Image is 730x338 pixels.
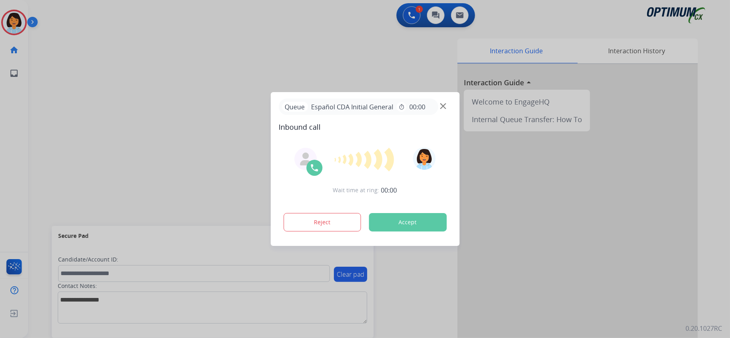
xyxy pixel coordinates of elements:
[413,147,436,170] img: avatar
[398,104,404,110] mat-icon: timer
[369,213,447,231] button: Accept
[279,121,451,133] span: Inbound call
[283,213,361,231] button: Reject
[308,102,396,112] span: Español CDA Initial General
[282,102,308,112] p: Queue
[686,324,722,333] p: 0.20.1027RC
[409,102,425,112] span: 00:00
[381,185,397,195] span: 00:00
[309,163,319,173] img: call-icon
[333,186,380,194] span: Wait time at ring:
[440,103,446,109] img: close-button
[299,153,312,165] img: agent-avatar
